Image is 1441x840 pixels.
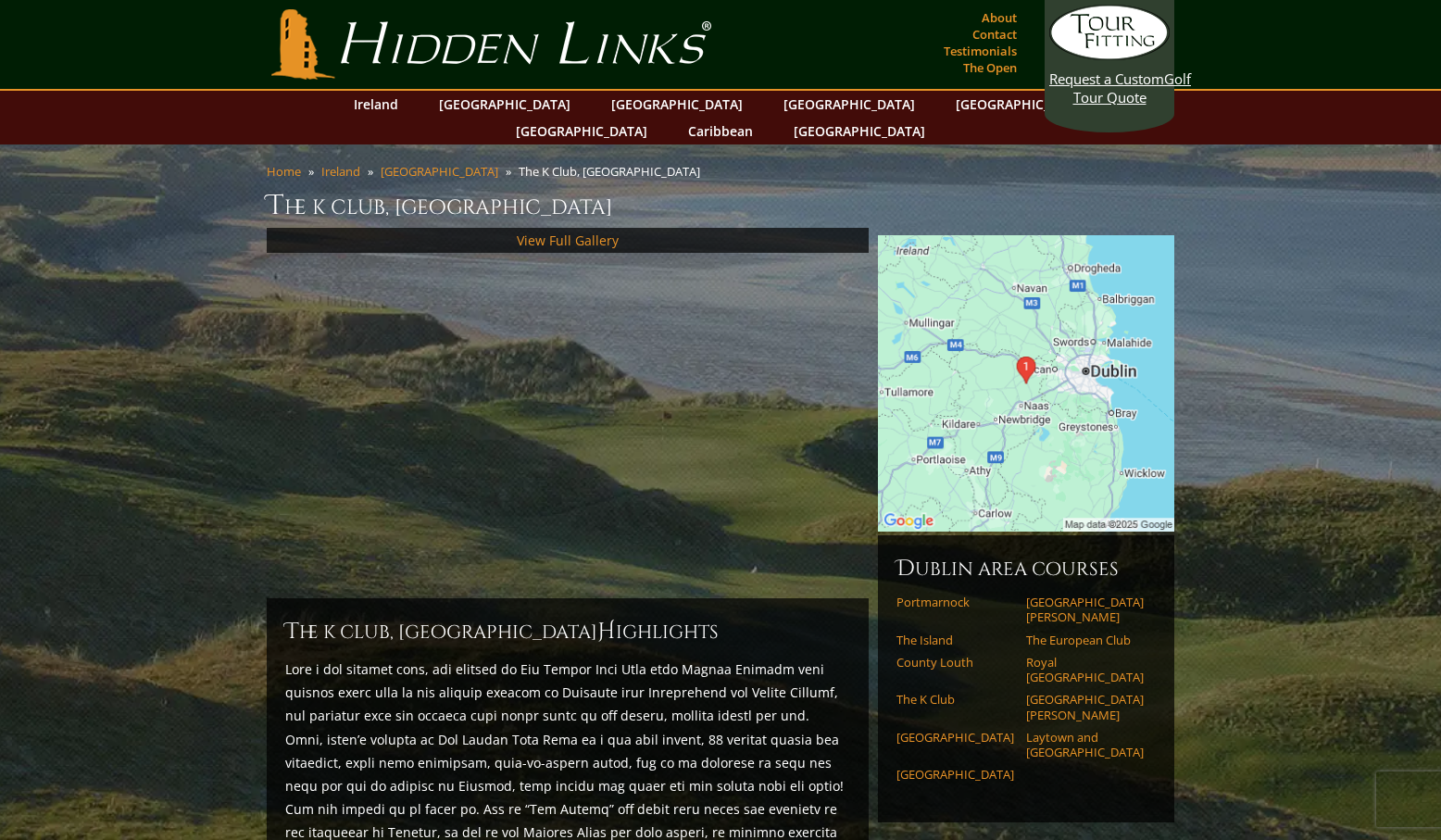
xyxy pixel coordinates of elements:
[946,91,1096,118] a: [GEOGRAPHIC_DATA]
[1026,655,1144,685] a: Royal [GEOGRAPHIC_DATA]
[896,692,1014,707] a: The K Club
[602,91,752,118] a: [GEOGRAPHIC_DATA]
[321,163,360,180] a: Ireland
[1026,633,1144,647] a: The European Club
[896,633,1014,647] a: The Island
[679,118,762,144] a: Caribbean
[1026,692,1144,722] a: [GEOGRAPHIC_DATA][PERSON_NAME]
[381,163,498,180] a: [GEOGRAPHIC_DATA]
[959,55,1021,81] a: The Open
[267,187,1174,224] h1: The K Club, [GEOGRAPHIC_DATA]
[345,91,407,118] a: Ireland
[519,163,708,180] li: The K Club, [GEOGRAPHIC_DATA]
[896,767,1014,782] a: [GEOGRAPHIC_DATA]
[939,38,1021,64] a: Testimonials
[896,730,1014,745] a: [GEOGRAPHIC_DATA]
[1026,730,1144,760] a: Laytown and [GEOGRAPHIC_DATA]
[977,5,1021,31] a: About
[597,617,616,646] span: H
[1049,69,1164,88] span: Request a Custom
[878,235,1174,532] img: Google Map of The K Club, Kildare, Ireland
[896,554,1156,583] h6: Dublin Area Courses
[968,21,1021,47] a: Contact
[430,91,580,118] a: [GEOGRAPHIC_DATA]
[517,232,619,249] a: View Full Gallery
[267,163,301,180] a: Home
[774,91,924,118] a: [GEOGRAPHIC_DATA]
[1026,595,1144,625] a: [GEOGRAPHIC_DATA][PERSON_NAME]
[896,595,1014,609] a: Portmarnock
[285,617,850,646] h2: The K Club, [GEOGRAPHIC_DATA] ighlights
[507,118,657,144] a: [GEOGRAPHIC_DATA]
[896,655,1014,670] a: County Louth
[1049,5,1170,107] a: Request a CustomGolf Tour Quote
[784,118,934,144] a: [GEOGRAPHIC_DATA]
